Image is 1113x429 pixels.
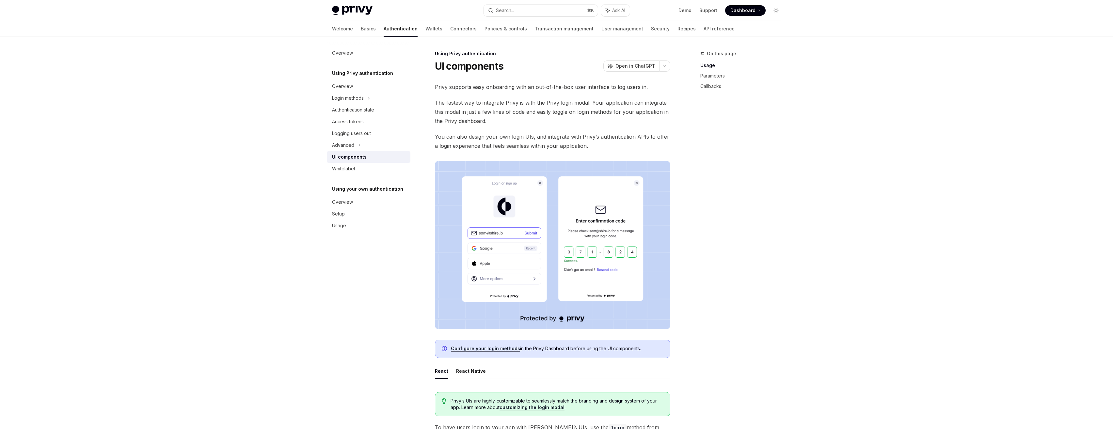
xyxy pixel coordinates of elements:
[332,153,367,161] div: UI components
[361,21,376,37] a: Basics
[327,80,410,92] a: Overview
[332,94,364,102] div: Login methods
[730,7,755,14] span: Dashboard
[442,346,448,352] svg: Info
[603,60,659,72] button: Open in ChatGPT
[435,132,670,150] span: You can also design your own login UIs, and integrate with Privy’s authentication APIs to offer a...
[327,208,410,220] a: Setup
[332,165,355,173] div: Whitelabel
[704,21,735,37] a: API reference
[435,82,670,92] span: Privy supports easy onboarding with an out-of-the-box user interface to log users in.
[327,196,410,208] a: Overview
[435,50,670,57] div: Using Privy authentication
[700,81,787,92] a: Callbacks
[332,6,373,15] img: light logo
[587,8,594,13] span: ⌘ K
[435,60,503,72] h1: UI components
[332,118,364,126] div: Access tokens
[442,398,446,404] svg: Tip
[332,185,403,193] h5: Using your own authentication
[451,398,663,411] span: Privy’s UIs are highly-customizable to seamlessly match the branding and design system of your ap...
[384,21,418,37] a: Authentication
[484,5,598,16] button: Search...⌘K
[327,163,410,175] a: Whitelabel
[332,69,393,77] h5: Using Privy authentication
[725,5,766,16] a: Dashboard
[327,47,410,59] a: Overview
[771,5,781,16] button: Toggle dark mode
[327,104,410,116] a: Authentication state
[332,198,353,206] div: Overview
[612,7,625,14] span: Ask AI
[435,363,448,379] button: React
[535,21,594,37] a: Transaction management
[332,21,353,37] a: Welcome
[678,7,692,14] a: Demo
[500,404,564,410] a: customizing the login modal
[615,63,655,69] span: Open in ChatGPT
[327,128,410,139] a: Logging users out
[332,222,346,230] div: Usage
[327,116,410,128] a: Access tokens
[435,98,670,126] span: The fastest way to integrate Privy is with the Privy login modal. Your application can integrate ...
[456,363,486,379] button: React Native
[327,220,410,232] a: Usage
[332,49,353,57] div: Overview
[485,21,527,37] a: Policies & controls
[332,82,353,90] div: Overview
[451,345,663,352] span: in the Privy Dashboard before using the UI components.
[707,50,736,58] span: On this page
[677,21,696,37] a: Recipes
[496,7,514,14] div: Search...
[651,21,670,37] a: Security
[700,71,787,81] a: Parameters
[332,210,345,218] div: Setup
[332,129,371,137] div: Logging users out
[450,21,477,37] a: Connectors
[332,141,354,149] div: Advanced
[425,21,442,37] a: Wallets
[451,346,520,352] a: Configure your login methods
[332,106,374,114] div: Authentication state
[601,21,643,37] a: User management
[327,151,410,163] a: UI components
[700,60,787,71] a: Usage
[601,5,630,16] button: Ask AI
[435,161,670,329] img: images/Onboard.png
[699,7,717,14] a: Support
